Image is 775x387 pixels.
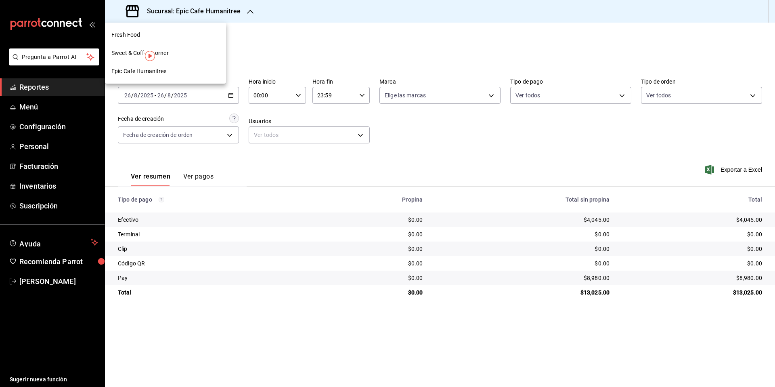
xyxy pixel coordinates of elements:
[105,44,226,62] div: Sweet & Coffee Corner
[111,31,140,39] span: Fresh Food
[111,49,169,57] span: Sweet & Coffee Corner
[105,62,226,80] div: Epic Cafe Humanitree
[105,26,226,44] div: Fresh Food
[145,51,155,61] img: Tooltip marker
[111,67,167,76] span: Epic Cafe Humanitree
